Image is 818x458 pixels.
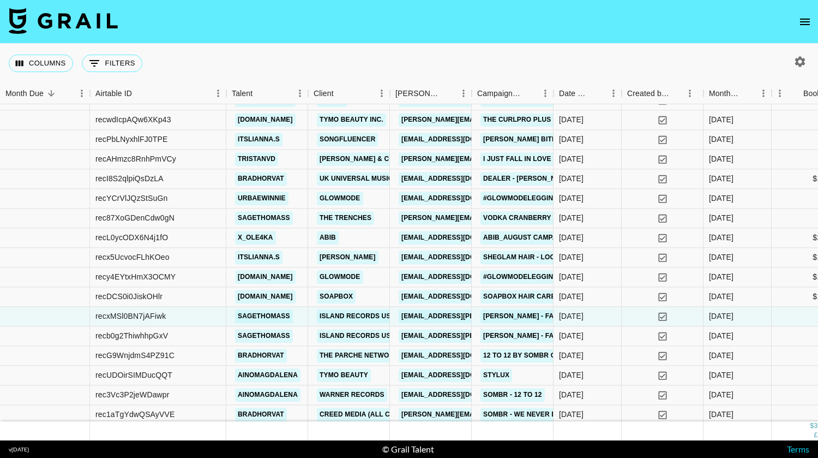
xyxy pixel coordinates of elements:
button: Menu [537,85,554,102]
a: [PERSON_NAME] bitin list phase 2 [480,133,608,146]
div: Aug '25 [709,193,733,204]
div: recYCrVlJQzStSuGn [95,193,167,204]
a: [PERSON_NAME][EMAIL_ADDRESS][DOMAIN_NAME] [399,211,576,225]
div: Aug '25 [709,331,733,342]
div: 6/8/2025 [559,134,584,145]
a: tristanvd [235,152,278,166]
div: 6/8/2025 [559,409,584,420]
div: recI8S2qlpiQsDzLA [95,174,164,185]
div: rec87XoGDenCdw0gN [95,213,175,224]
div: Created by Grail Team [627,83,670,104]
div: Booker [390,83,472,104]
div: Talent [226,83,308,104]
button: Menu [292,85,308,102]
a: SHEGLAM HAIR - Locked In Collection Campaign [480,251,663,264]
a: sombr - we never dated [480,408,576,421]
a: ainomagdalena [235,388,300,402]
a: #GLOWMODEleggings CoreHold Leggings Campaign [480,192,680,205]
a: Abib_August Campaign @x_ole4ka [480,231,615,245]
div: Aug '25 [709,311,733,322]
a: sagethomass [235,329,293,343]
a: Creed Media (All Campaigns) [317,408,430,421]
a: [PERSON_NAME][EMAIL_ADDRESS][DOMAIN_NAME] [399,408,576,421]
div: Airtable ID [90,83,226,104]
a: [PERSON_NAME][EMAIL_ADDRESS][PERSON_NAME][DOMAIN_NAME] [399,152,633,166]
a: The Parche Network [317,349,401,362]
div: recL0ycODX6N4j1fO [95,233,168,243]
div: Date Created [559,83,590,104]
a: [EMAIL_ADDRESS][DOMAIN_NAME] [399,349,521,362]
div: Aug '25 [709,350,733,361]
button: Sort [132,86,147,101]
div: 16/8/2025 [559,331,584,342]
a: [PERSON_NAME] - Fast [480,329,565,343]
a: x_ole4ka [235,231,276,245]
div: Aug '25 [709,115,733,126]
a: sagethomass [235,211,293,225]
button: Menu [74,85,90,102]
a: urbaewinnie [235,192,288,205]
div: rec1aTgYdwQSAyVVE [95,409,175,420]
div: 8/8/2025 [559,115,584,126]
a: TYMO BEAUTY INC. [317,113,386,127]
div: Created by Grail Team [622,83,703,104]
button: Menu [210,85,226,102]
a: itslianna.s [235,133,282,146]
a: [EMAIL_ADDRESS][DOMAIN_NAME] [399,231,521,245]
div: Month Due [703,83,772,104]
a: 12 to 12 by sombr out [DATE] [480,349,592,362]
a: UK UNIVERSAL MUSIC OPERATIONS LIMITED [317,172,470,186]
a: itslianna.s [235,251,282,264]
a: sagethomass [235,310,293,323]
div: [PERSON_NAME] [395,83,440,104]
button: Menu [455,85,472,102]
div: 7/8/2025 [559,95,584,106]
div: $ [810,421,814,431]
a: Round [317,93,347,107]
div: £ [814,431,817,440]
a: Abib [317,231,339,245]
a: [PERSON_NAME][EMAIL_ADDRESS][DOMAIN_NAME] [399,113,576,127]
a: [EMAIL_ADDRESS][DOMAIN_NAME] [399,133,521,146]
a: Dealer - [PERSON_NAME] [480,172,575,186]
a: [EMAIL_ADDRESS][DOMAIN_NAME] [399,192,521,205]
div: recb0g2ThiwhhpGxV [95,331,168,342]
a: Soapbox [317,290,356,304]
div: recG9WnjdmS4PZ91C [95,350,175,361]
div: Campaign (Type) [472,83,554,104]
a: Songfluencer [317,133,378,146]
div: recDCS0i0JiskOHlr [95,292,163,302]
div: 14/8/2025 [559,272,584,283]
div: Campaign (Type) [477,83,522,104]
button: Show filters [82,55,142,72]
div: Month Due [709,83,740,104]
div: Aug '25 [709,252,733,263]
button: Sort [440,86,455,101]
a: I Just Fall In Love Again - [PERSON_NAME] [480,152,639,166]
div: Aug '25 [709,272,733,283]
div: Aug '25 [709,95,733,106]
div: 4/8/2025 [559,193,584,204]
div: 10/8/2025 [559,174,584,185]
div: recxMSl0BN7jAFiwk [95,311,166,322]
div: Aug '25 [709,233,733,243]
a: [DOMAIN_NAME] [235,290,296,304]
div: rec3Vc3P2jeWDawpr [95,390,170,401]
div: 14/8/2025 [559,252,584,263]
a: GLOWMODE [317,270,363,284]
a: [EMAIL_ADDRESS][DOMAIN_NAME] [399,368,521,382]
div: recUDOirSIMDucQQT [95,370,172,381]
a: GLOWMODE [317,192,363,205]
a: bradhorvat [235,172,287,186]
div: 14/8/2025 [559,213,584,224]
div: Aug '25 [709,370,733,381]
div: Aug '25 [709,174,733,185]
a: Island Records US [317,329,394,343]
a: [DOMAIN_NAME] [235,93,296,107]
a: Soapbox Hair Care Campaign x @[DOMAIN_NAME] [480,290,665,304]
div: recPbLNyxhlFJ0TPE [95,134,167,145]
button: Sort [740,86,755,101]
a: The Trenches [317,211,374,225]
a: Terms [787,444,809,454]
a: [EMAIL_ADDRESS][PERSON_NAME][DOMAIN_NAME] [399,329,576,343]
